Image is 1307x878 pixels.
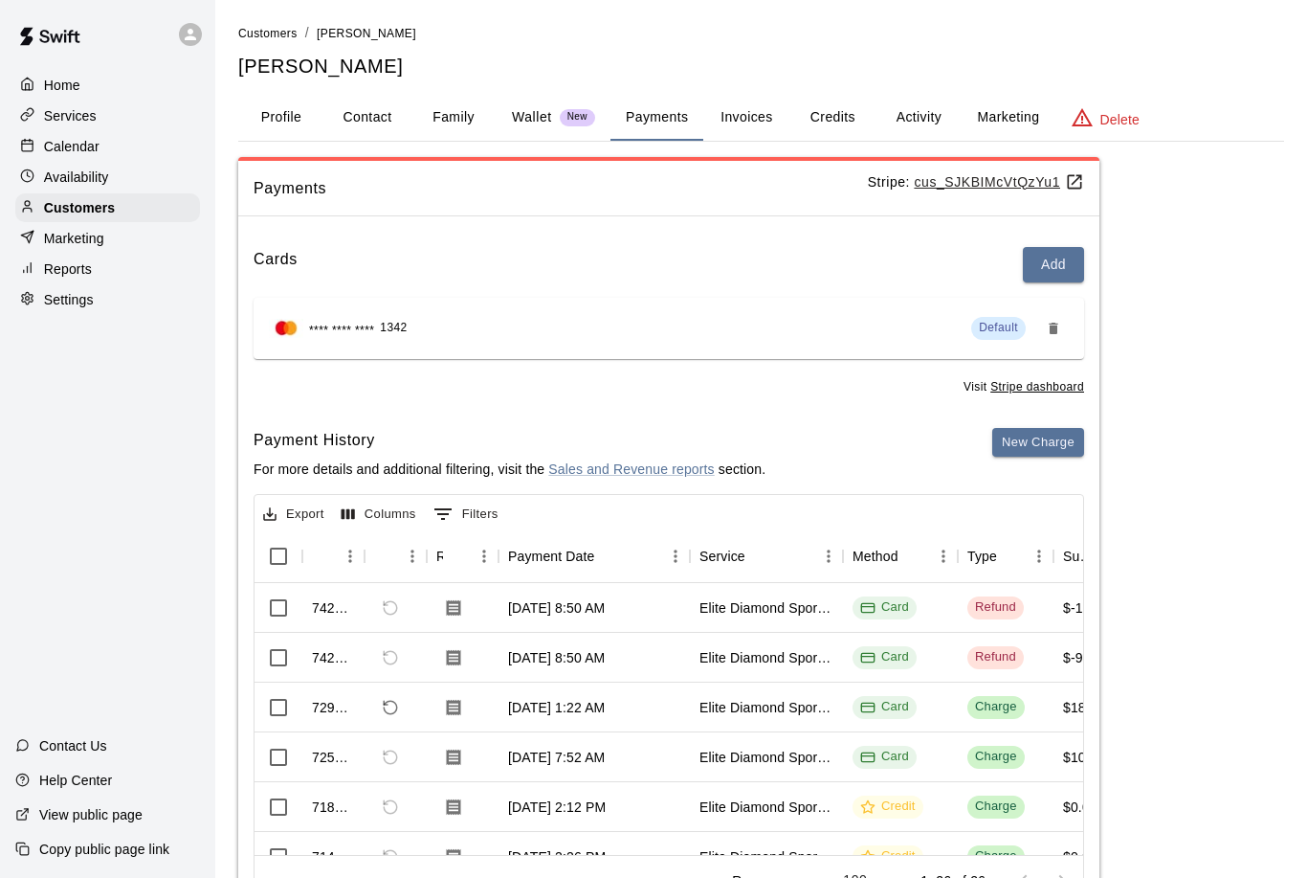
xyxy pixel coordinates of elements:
[312,598,355,618] div: 742602
[843,529,958,583] div: Method
[336,542,365,571] button: Menu
[15,193,200,222] a: Customers
[975,847,1017,866] div: Charge
[374,642,407,674] span: Cannot refund a payment with type REFUND
[238,95,324,141] button: Profile
[508,748,605,767] div: Jul 30, 2025 at 7:52 AM
[374,592,407,624] span: Cannot refund a payment with type REFUND
[699,598,833,618] div: Elite Diamond Sports Performance Training (1X per Week)
[39,805,143,824] p: View public page
[508,598,605,618] div: Aug 7, 2025 at 8:50 AM
[508,648,605,667] div: Aug 7, 2025 at 8:50 AM
[875,95,962,141] button: Activity
[39,736,107,755] p: Contact Us
[436,529,443,583] div: Receipt
[1023,247,1084,282] button: Add
[814,542,843,571] button: Menu
[958,529,1053,583] div: Type
[44,137,100,156] p: Calendar
[337,500,421,529] button: Select columns
[374,543,401,570] button: Sort
[254,460,765,479] p: For more details and additional filtering, visit the section.
[1038,313,1069,344] button: Remove
[44,229,104,248] p: Marketing
[860,598,909,617] div: Card
[15,101,200,130] a: Services
[427,529,498,583] div: Receipt
[374,791,407,823] span: Refund payment
[699,529,745,583] div: Service
[915,174,1084,190] u: cus_SJKBIMcVtQzYu1
[238,23,1284,44] nav: breadcrumb
[860,698,909,716] div: Card
[929,542,958,571] button: Menu
[699,847,833,867] div: Elite Diamond Sports Performance Training
[548,462,714,477] a: Sales and Revenue reports
[436,591,471,625] button: Download Receipt
[699,798,833,817] div: Elite Diamond Sports Performance Training
[610,95,703,141] button: Payments
[254,176,868,201] span: Payments
[238,27,298,40] span: Customers
[269,319,303,338] img: Credit card brand logo
[44,168,109,187] p: Availability
[44,259,92,279] p: Reports
[1063,847,1097,867] div: $0.00
[374,691,407,724] span: Refund payment
[508,529,595,583] div: Payment Date
[312,648,355,667] div: 742601
[312,798,355,817] div: 718296
[699,748,833,767] div: Elite Diamond Sports Performance Training (1X per Week)
[703,95,789,141] button: Invoices
[860,798,916,816] div: Credit
[436,690,471,725] button: Download Receipt
[1063,529,1094,583] div: Subtotal
[44,106,97,125] p: Services
[789,95,875,141] button: Credits
[853,529,898,583] div: Method
[44,198,115,217] p: Customers
[560,111,595,124] span: New
[15,285,200,314] a: Settings
[975,798,1017,816] div: Charge
[238,25,298,40] a: Customers
[365,529,427,583] div: Refund
[312,748,355,767] div: 725967
[312,543,339,570] button: Sort
[302,529,365,583] div: Id
[429,499,503,529] button: Show filters
[324,95,410,141] button: Contact
[436,790,471,824] button: Download Receipt
[44,290,94,309] p: Settings
[975,698,1017,716] div: Charge
[508,847,606,867] div: Jul 23, 2025 at 2:26 PM
[398,542,427,571] button: Menu
[305,23,309,43] li: /
[254,247,298,282] h6: Cards
[15,71,200,100] a: Home
[868,172,1084,192] p: Stripe:
[508,698,605,717] div: Aug 1, 2025 at 1:22 AM
[962,95,1054,141] button: Marketing
[992,428,1084,458] button: New Charge
[39,771,112,790] p: Help Center
[975,748,1017,766] div: Charge
[990,380,1084,394] a: Stripe dashboard
[15,132,200,161] div: Calendar
[860,847,916,866] div: Credit
[44,76,80,95] p: Home
[512,107,552,127] p: Wallet
[317,27,416,40] span: [PERSON_NAME]
[1063,798,1097,817] div: $0.00
[1063,698,1113,717] div: $189.00
[39,840,169,859] p: Copy public page link
[258,500,329,529] button: Export
[15,255,200,283] a: Reports
[975,598,1016,617] div: Refund
[312,847,355,867] div: 714903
